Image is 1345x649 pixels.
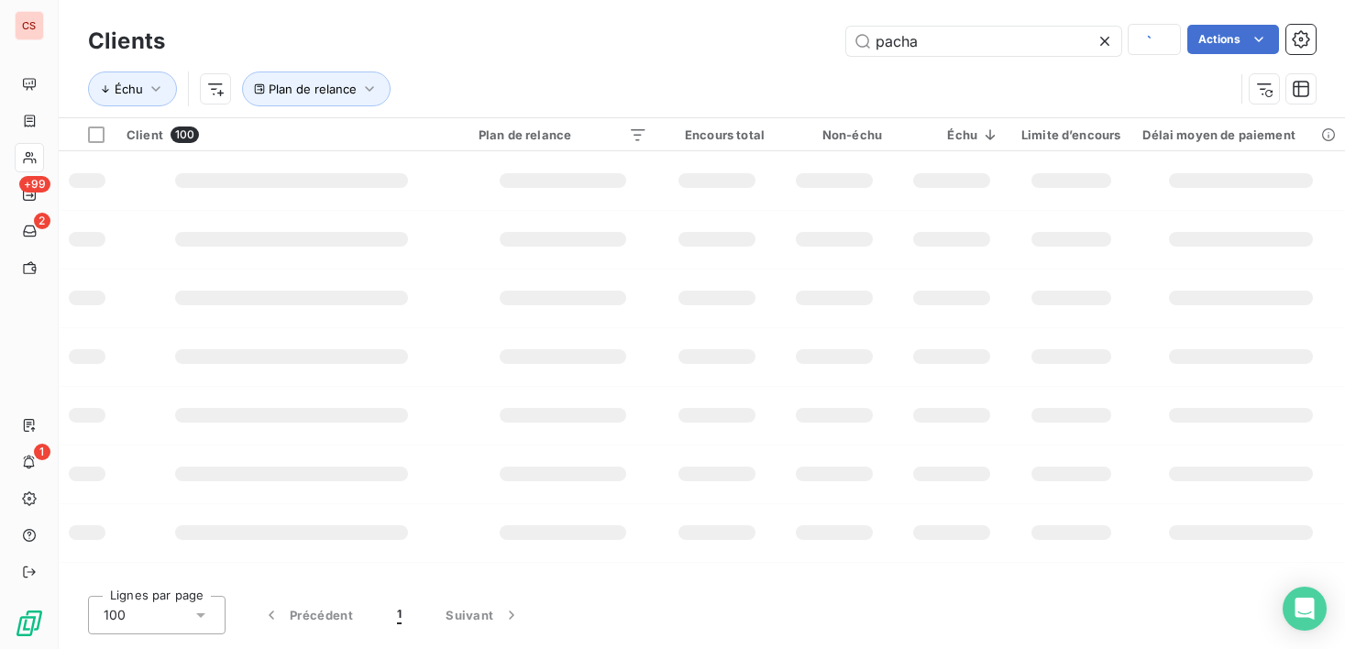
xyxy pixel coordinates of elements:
span: Client [127,127,163,142]
span: 2 [34,213,50,229]
button: Précédent [240,596,375,634]
span: Plan de relance [269,82,357,96]
img: Logo LeanPay [15,609,44,638]
span: +99 [19,176,50,192]
h3: Clients [88,25,165,58]
button: Plan de relance [242,71,391,106]
input: Rechercher [846,27,1121,56]
span: 1 [34,444,50,460]
button: Suivant [424,596,543,634]
div: Open Intercom Messenger [1283,587,1327,631]
button: Actions [1187,25,1279,54]
a: 2 [15,216,43,246]
span: 1 [397,606,402,624]
div: Plan de relance [479,127,647,142]
span: 100 [104,606,126,624]
button: 1 [375,596,424,634]
a: +99 [15,180,43,209]
span: Échu [115,82,143,96]
div: Encours total [669,127,765,142]
div: Échu [904,127,999,142]
button: Échu [88,71,177,106]
span: 100 [171,126,199,143]
div: Non-échu [787,127,882,142]
div: Limite d’encours [1021,127,1120,142]
div: Délai moyen de paiement [1142,127,1339,142]
div: CS [15,11,44,40]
